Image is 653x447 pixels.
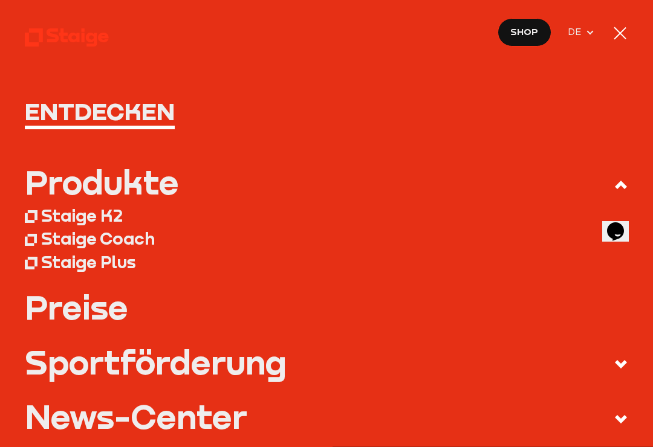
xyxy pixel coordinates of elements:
[498,18,551,47] a: Shop
[25,204,628,227] a: Staige K2
[41,228,155,249] div: Staige Coach
[25,346,287,379] div: Sportförderung
[25,400,247,433] div: News-Center
[510,25,538,39] span: Shop
[25,251,628,274] a: Staige Plus
[41,252,136,272] div: Staige Plus
[602,205,641,242] iframe: chat widget
[25,291,628,324] a: Preise
[41,205,123,226] div: Staige K2
[568,25,585,39] span: DE
[25,166,179,199] div: Produkte
[25,227,628,251] a: Staige Coach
